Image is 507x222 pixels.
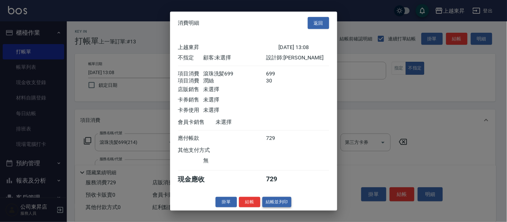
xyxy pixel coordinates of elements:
div: 不指定 [178,54,203,61]
div: 項目消費 [178,70,203,77]
button: 掛單 [216,197,237,207]
div: 店販銷售 [178,86,203,93]
div: 729 [266,135,291,142]
div: 卡券銷售 [178,96,203,103]
div: 未選擇 [203,107,266,114]
span: 消費明細 [178,20,200,26]
div: 項目消費 [178,77,203,84]
button: 結帳並列印 [262,197,291,207]
div: 其他支付方式 [178,147,229,154]
div: 會員卡銷售 [178,119,216,126]
button: 結帳 [239,197,260,207]
div: 潤絲 [203,77,266,84]
div: 未選擇 [203,86,266,93]
div: 30 [266,77,291,84]
div: 顧客: 未選擇 [203,54,266,61]
div: 卡券使用 [178,107,203,114]
button: 返回 [308,17,329,29]
div: 699 [266,70,291,77]
div: 未選擇 [216,119,279,126]
div: 上越東昇 [178,44,279,51]
div: 未選擇 [203,96,266,103]
div: 無 [203,157,266,164]
div: [DATE] 13:08 [279,44,329,51]
div: 729 [266,175,291,184]
div: 現金應收 [178,175,216,184]
div: 設計師: [PERSON_NAME] [266,54,329,61]
div: 應付帳款 [178,135,203,142]
div: 滾珠洗髪699 [203,70,266,77]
